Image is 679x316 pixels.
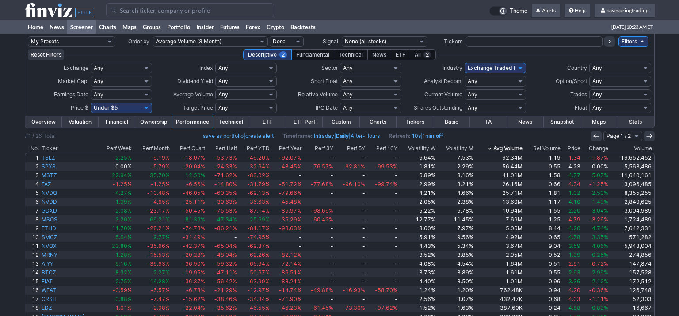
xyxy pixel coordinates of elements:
a: - [335,224,366,233]
a: -31.79% [238,180,271,189]
a: Groups [140,20,164,34]
a: -81.17% [238,224,271,233]
input: Search [106,3,274,17]
a: 7.53% [437,153,475,162]
span: 1.02 [568,190,580,196]
a: NVDD [40,198,98,206]
a: -10.48% [133,189,171,198]
a: -74.73% [171,224,206,233]
div: All [410,49,436,60]
span: 2.08% [115,207,132,214]
a: Custom [323,116,359,128]
span: -10.48% [147,190,170,196]
a: 4.77 [562,171,581,180]
a: ETF Perf [286,116,323,128]
span: 5.07% [592,172,608,179]
a: 81.39% [171,215,206,224]
a: -92.81% [335,162,366,171]
a: 2,849,625 [610,198,654,206]
a: 1.34 [562,153,581,162]
a: 11.45% [437,215,475,224]
a: save as portfolio [203,133,244,139]
a: 25.69% [238,215,271,224]
span: -50.45% [183,207,205,214]
span: -1.25% [151,181,170,187]
a: 5.07% [582,171,610,180]
a: off [436,133,443,139]
a: -76.57% [303,162,335,171]
span: -5.79% [151,163,170,170]
a: 9.77% [133,233,171,242]
span: 4.34 [568,181,580,187]
div: Fundamental [291,49,334,60]
a: -4.65% [133,198,171,206]
span: -24.33% [214,163,237,170]
a: 3,096,485 [610,180,654,189]
a: Charts [96,20,119,34]
a: Maps [580,116,617,128]
a: -36.63% [238,198,271,206]
a: 56.44M [475,162,524,171]
a: 6.64% [399,153,437,162]
a: Backtests [287,20,319,34]
span: -20.04% [183,163,205,170]
a: -98.69% [303,206,335,215]
span: | [203,132,274,141]
span: 3.04% [592,207,608,214]
a: -46.20% [238,153,271,162]
span: 1.99% [115,198,132,205]
span: -31.79% [247,181,270,187]
a: ETHD [40,224,98,233]
a: Maps [119,20,140,34]
span: 47.34% [217,216,237,223]
span: 4.74% [592,225,608,232]
span: cavespringtrading [607,7,648,14]
a: Screener [67,20,96,34]
a: - [335,206,366,215]
a: 2.25% [98,153,133,162]
a: - [335,171,366,180]
span: 1.34 [568,154,580,161]
a: 8.16% [437,171,475,180]
a: - [366,171,398,180]
a: 3 [25,171,40,180]
a: 4.74% [582,224,610,233]
a: -32.64% [238,162,271,171]
a: TA [470,116,507,128]
a: -86.97% [271,206,303,215]
a: Valuation [62,116,99,128]
span: -92.81% [343,163,365,170]
a: Portfolio [164,20,193,34]
span: -9.19% [151,154,170,161]
a: 8 [25,215,40,224]
a: 0.00% [98,162,133,171]
a: 0.55 [524,162,562,171]
a: MSOS [40,215,98,224]
span: -93.63% [279,225,301,232]
a: - [335,189,366,198]
span: -53.73% [214,154,237,161]
a: Basic [433,116,470,128]
a: 7.69M [475,215,524,224]
a: 1.81% [399,162,437,171]
a: 3.20% [98,215,133,224]
a: 1.99% [98,198,133,206]
a: 1 [25,153,40,162]
a: Crypto [263,20,287,34]
a: 10s [412,133,421,139]
a: -86.21% [206,224,238,233]
a: - [303,233,335,242]
a: - [366,189,398,198]
a: - [335,198,366,206]
span: -76.57% [311,163,333,170]
a: 19,652,452 [610,153,654,162]
a: 2.20 [562,206,581,215]
span: -46.05% [183,190,205,196]
a: 7.97% [437,224,475,233]
a: 26.16M [475,180,524,189]
a: 2.38% [437,198,475,206]
a: -28.21% [133,224,171,233]
a: -99.53% [366,162,398,171]
span: -96.10% [343,181,365,187]
a: 3,004,989 [610,206,654,215]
